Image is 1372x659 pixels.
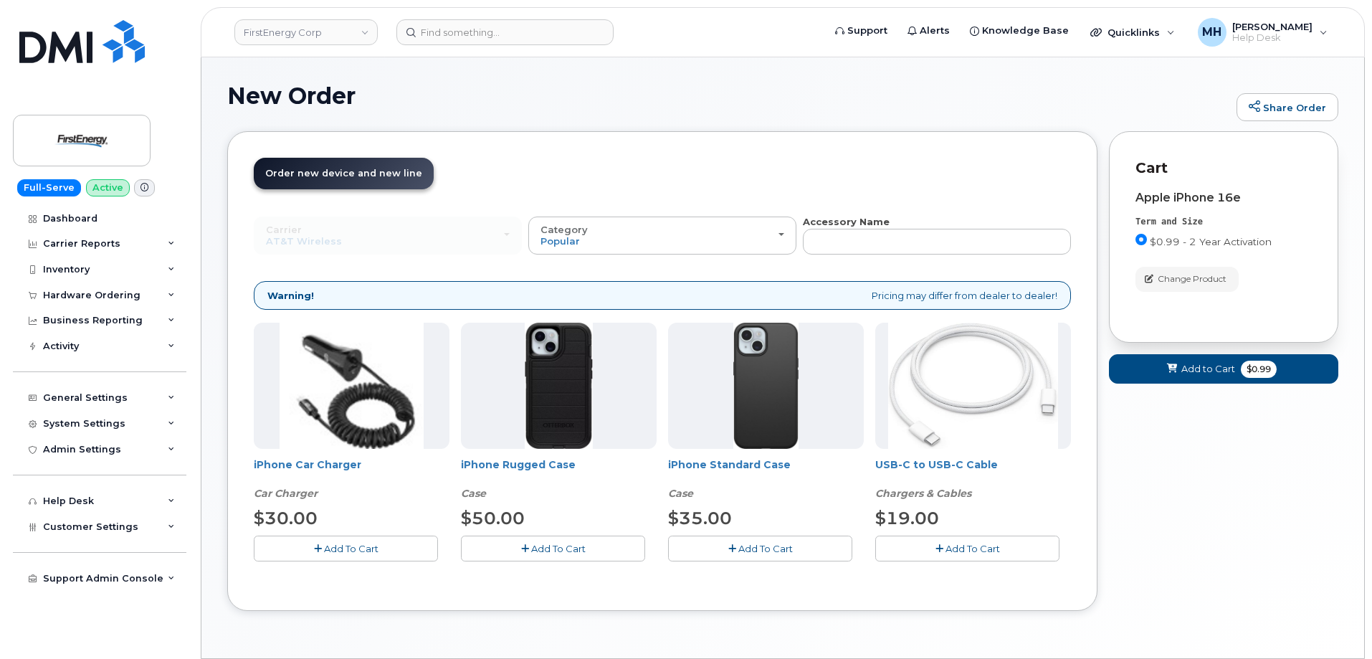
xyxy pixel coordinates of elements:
[254,536,438,561] button: Add To Cart
[1135,234,1147,245] input: $0.99 - 2 Year Activation
[1241,361,1277,378] span: $0.99
[254,457,449,501] div: iPhone Car Charger
[254,508,318,528] span: $30.00
[668,457,864,501] div: iPhone Standard Case
[668,487,693,500] em: Case
[461,487,486,500] em: Case
[945,543,1000,554] span: Add To Cart
[875,458,998,471] a: USB-C to USB-C Cable
[1310,597,1361,648] iframe: Messenger Launcher
[254,458,361,471] a: iPhone Car Charger
[875,487,971,500] em: Chargers & Cables
[227,83,1229,108] h1: New Order
[265,168,422,179] span: Order new device and new line
[668,536,852,561] button: Add To Cart
[1158,272,1226,285] span: Change Product
[1237,93,1338,122] a: Share Order
[254,281,1071,310] div: Pricing may differ from dealer to dealer!
[461,508,525,528] span: $50.00
[267,289,314,303] strong: Warning!
[254,487,318,500] em: Car Charger
[875,457,1071,501] div: USB-C to USB-C Cable
[1181,362,1235,376] span: Add to Cart
[324,543,378,554] span: Add To Cart
[1135,267,1239,292] button: Change Product
[1135,191,1312,204] div: Apple iPhone 16e
[733,323,799,449] img: Symmetry.jpg
[461,536,645,561] button: Add To Cart
[280,323,424,449] img: iphonesecg.jpg
[525,323,593,449] img: Defender.jpg
[875,536,1059,561] button: Add To Cart
[461,458,576,471] a: iPhone Rugged Case
[668,508,732,528] span: $35.00
[540,224,588,235] span: Category
[803,216,890,227] strong: Accessory Name
[888,323,1058,449] img: USB-C.jpg
[461,457,657,501] div: iPhone Rugged Case
[875,508,939,528] span: $19.00
[528,217,796,254] button: Category Popular
[531,543,586,554] span: Add To Cart
[1109,354,1338,384] button: Add to Cart $0.99
[1135,216,1312,228] div: Term and Size
[668,458,791,471] a: iPhone Standard Case
[738,543,793,554] span: Add To Cart
[1135,158,1312,179] p: Cart
[1150,236,1272,247] span: $0.99 - 2 Year Activation
[540,235,580,247] span: Popular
